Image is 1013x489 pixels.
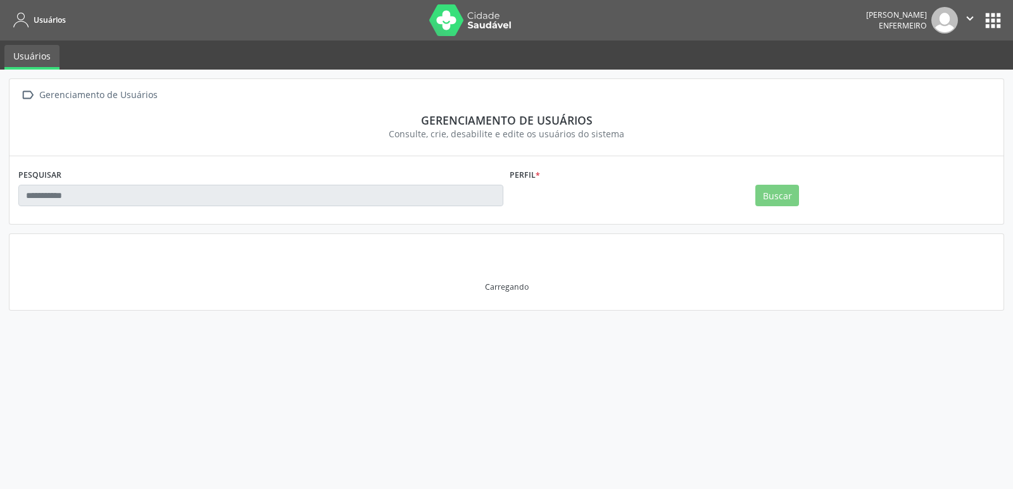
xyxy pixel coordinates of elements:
div: Gerenciamento de usuários [27,113,986,127]
div: [PERSON_NAME] [866,9,927,20]
a: Usuários [4,45,60,70]
span: Usuários [34,15,66,25]
i:  [963,11,977,25]
label: Perfil [510,165,540,185]
img: img [931,7,958,34]
label: PESQUISAR [18,165,61,185]
span: Enfermeiro [879,20,927,31]
button:  [958,7,982,34]
div: Gerenciamento de Usuários [37,86,160,104]
i:  [18,86,37,104]
div: Carregando [485,282,529,292]
a: Usuários [9,9,66,30]
div: Consulte, crie, desabilite e edite os usuários do sistema [27,127,986,140]
button: Buscar [755,185,799,206]
button: apps [982,9,1004,32]
a:  Gerenciamento de Usuários [18,86,160,104]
